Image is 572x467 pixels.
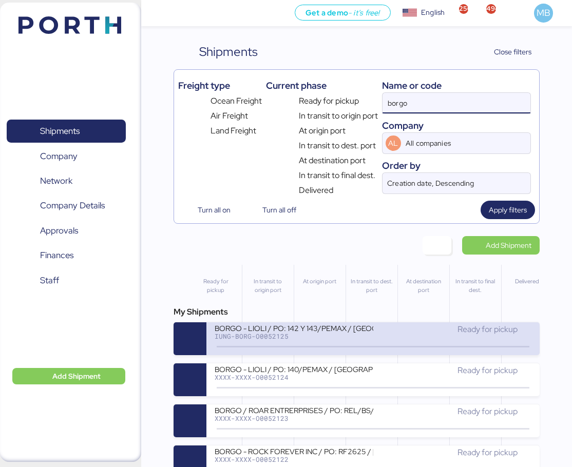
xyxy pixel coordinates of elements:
div: Delivered [506,277,548,286]
span: Add Shipment [52,370,101,382]
span: Ready for pickup [457,365,518,376]
span: Finances [40,248,73,263]
a: Staff [7,269,126,293]
span: At origin port [299,125,346,137]
span: Delivered [299,184,333,197]
span: MB [537,6,550,20]
span: Company [40,149,78,164]
button: Close filters [473,43,540,61]
span: Ready for pickup [457,406,518,417]
a: Company Details [7,194,126,218]
div: Company [382,119,531,132]
div: XXXX-XXXX-O0052123 [215,415,373,422]
div: BORGO - LIOLI / PO: 142 Y 143/PEMAX / [GEOGRAPHIC_DATA] - [GEOGRAPHIC_DATA] / 2x40 / TARSEP [215,323,373,332]
span: Shipments [40,124,80,139]
div: BORGO / ROAR ENTRERPRISES / PO: REL/BS/20 / [GEOGRAPHIC_DATA] - [GEOGRAPHIC_DATA] / 1x20 / TARSEP [215,405,373,414]
button: Turn all off [243,201,304,219]
span: Company Details [40,198,105,213]
span: At destination port [299,154,366,167]
span: Ready for pickup [299,95,359,107]
div: Current phase [266,79,377,92]
a: Network [7,169,126,193]
span: Network [40,173,72,188]
span: In transit to origin port [299,110,378,122]
span: Apply filters [489,204,527,216]
a: Approvals [7,219,126,243]
span: Approvals [40,223,78,238]
div: At destination port [402,277,445,295]
span: Add Shipment [486,239,531,251]
div: In transit to final dest. [454,277,497,295]
span: Ready for pickup [457,447,518,458]
div: My Shipments [174,306,540,318]
div: Freight type [178,79,262,92]
div: BORGO - LIOLI / PO: 140/PEMAX / [GEOGRAPHIC_DATA] - [GEOGRAPHIC_DATA] / 2x40 / TARSEP [215,364,373,373]
span: In transit to final dest. [299,169,375,182]
div: XXXX-XXXX-O0052124 [215,374,373,381]
div: At origin port [298,277,341,286]
span: Turn all on [198,204,231,216]
div: Name or code [382,79,531,92]
div: Order by [382,159,531,172]
span: Close filters [494,46,531,58]
div: In transit to origin port [246,277,289,295]
span: Staff [40,273,59,288]
div: In transit to dest. port [350,277,393,295]
button: Menu [147,5,165,22]
a: Shipments [7,120,126,143]
button: Add Shipment [12,368,125,384]
a: Finances [7,244,126,267]
button: Turn all on [178,201,239,219]
span: Turn all off [262,204,296,216]
span: AL [388,138,398,149]
span: Land Freight [211,125,256,137]
div: IUNG-BORG-O0052125 [215,333,373,340]
button: Apply filters [481,201,535,219]
div: English [421,7,445,18]
a: Add Shipment [462,236,540,255]
div: Shipments [199,43,258,61]
input: AL [404,133,502,153]
span: Ready for pickup [457,324,518,335]
div: XXXX-XXXX-O0052122 [215,456,373,463]
span: In transit to dest. port [299,140,376,152]
div: BORGO - ROCK FOREVER INC / PO: RF2625 / [GEOGRAPHIC_DATA] - [GEOGRAPHIC_DATA] / 1x20 / TARSEP [215,446,373,455]
span: Ocean Freight [211,95,262,107]
a: Company [7,144,126,168]
div: Ready for pickup [194,277,237,295]
span: Air Freight [211,110,248,122]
